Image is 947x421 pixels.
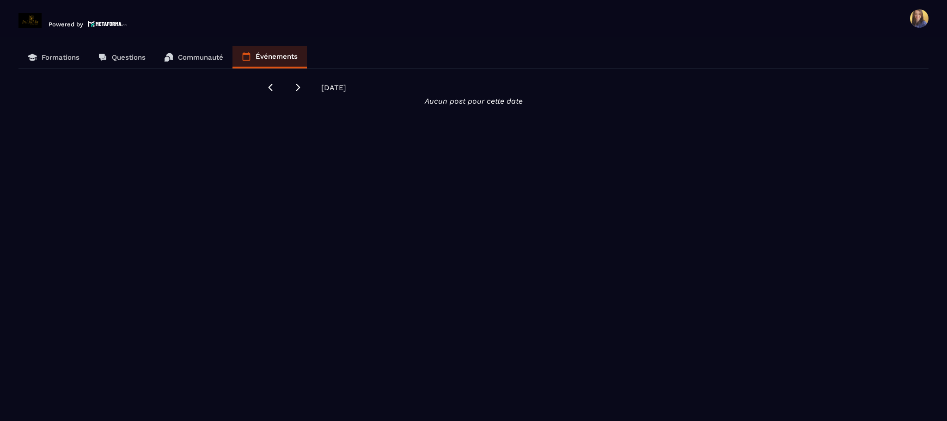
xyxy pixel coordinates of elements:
img: logo [88,20,127,28]
a: Formations [18,46,89,68]
p: Communauté [178,53,223,62]
p: Questions [112,53,146,62]
p: Formations [42,53,79,62]
img: logo-branding [18,13,42,28]
a: Questions [89,46,155,68]
span: [DATE] [321,83,346,92]
p: Powered by [49,21,83,28]
a: Événements [232,46,307,68]
a: Communauté [155,46,232,68]
i: Aucun post pour cette date [425,97,523,105]
p: Événements [256,52,298,61]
